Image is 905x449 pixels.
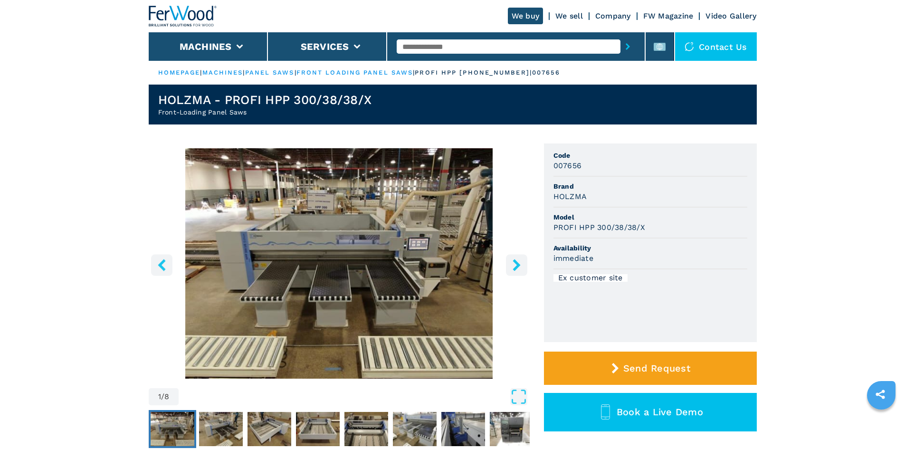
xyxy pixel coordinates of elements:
[675,32,757,61] div: Contact us
[149,148,530,379] img: Front-Loading Panel Saws HOLZMA PROFI HPP 300/38/38/X
[555,11,583,20] a: We sell
[243,69,245,76] span: |
[553,212,747,222] span: Model
[553,182,747,191] span: Brand
[151,412,194,446] img: 9c5c2fda4a4e342da1582e01ea5844bb
[508,8,543,24] a: We buy
[393,412,437,446] img: f32a6f66d43ddcec4c0be4ddfed5d021
[343,410,390,448] button: Go to Slide 5
[705,11,756,20] a: Video Gallery
[595,11,631,20] a: Company
[158,92,372,107] h1: HOLZMA - PROFI HPP 300/38/38/X
[202,69,243,76] a: machines
[296,69,413,76] a: front loading panel saws
[158,393,161,401] span: 1
[415,68,532,77] p: profi hpp [PHONE_NUMBER] |
[506,254,527,276] button: right-button
[161,393,164,401] span: /
[553,274,628,282] div: Ex customer site
[532,68,561,77] p: 007656
[158,69,200,76] a: HOMEPAGE
[391,410,438,448] button: Go to Slide 6
[295,69,296,76] span: |
[245,69,295,76] a: panel saws
[865,406,898,442] iframe: Chat
[149,148,530,379] div: Go to Slide 1
[246,410,293,448] button: Go to Slide 3
[623,363,690,374] span: Send Request
[294,410,342,448] button: Go to Slide 4
[544,352,757,385] button: Send Request
[181,388,527,405] button: Open Fullscreen
[439,410,487,448] button: Go to Slide 7
[149,6,217,27] img: Ferwood
[553,253,593,264] h3: immediate
[685,42,694,51] img: Contact us
[149,410,196,448] button: Go to Slide 1
[158,107,372,117] h2: Front-Loading Panel Saws
[490,412,533,446] img: 7faf460c37e0752e21ebec31abf760a7
[149,410,530,448] nav: Thumbnail Navigation
[296,412,340,446] img: 1811fb30a11da0fde248b2def15b7f9b
[553,191,587,202] h3: HOLZMA
[544,393,757,431] button: Book a Live Demo
[180,41,232,52] button: Machines
[620,36,635,57] button: submit-button
[301,41,349,52] button: Services
[164,393,169,401] span: 8
[197,410,245,448] button: Go to Slide 2
[199,412,243,446] img: b29fbb8629f06d50b306e87f0e422a5b
[248,412,291,446] img: 3d124d33b2264ef9f0efb795cf33f2d6
[643,11,694,20] a: FW Magazine
[488,410,535,448] button: Go to Slide 8
[868,382,892,406] a: sharethis
[553,151,747,160] span: Code
[200,69,202,76] span: |
[553,243,747,253] span: Availability
[151,254,172,276] button: left-button
[344,412,388,446] img: 6bb62a6621cf2c93e44d1d9ae6f9b6eb
[553,160,582,171] h3: 007656
[441,412,485,446] img: 88036d986c63d766a54a8053d1f1bd80
[553,222,645,233] h3: PROFI HPP 300/38/38/X
[617,406,703,418] span: Book a Live Demo
[413,69,415,76] span: |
